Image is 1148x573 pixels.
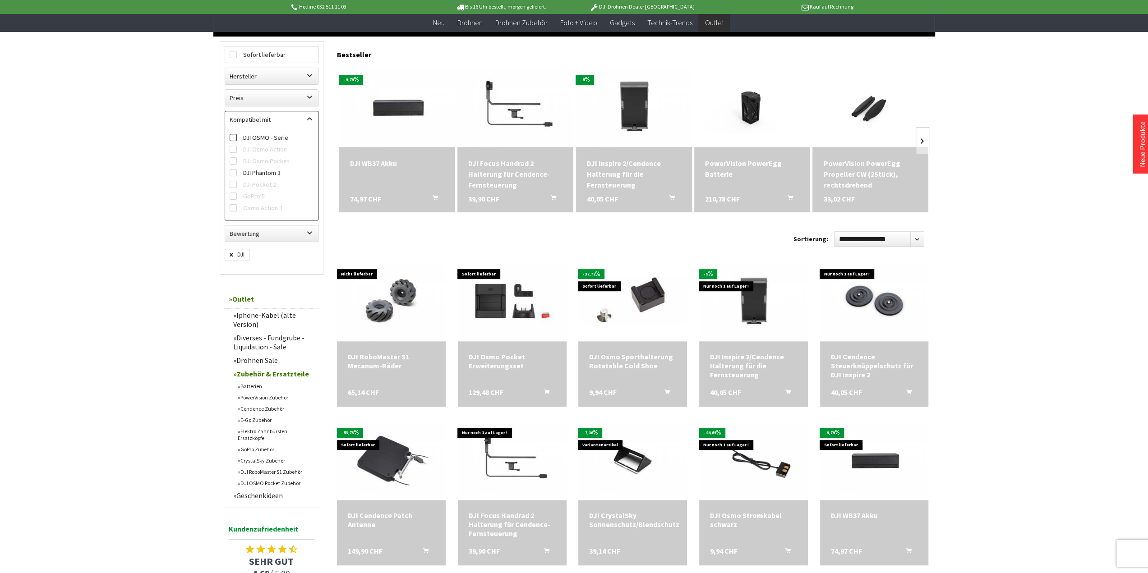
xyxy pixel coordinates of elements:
[339,68,455,145] img: DJI WB37 Akku
[587,193,618,204] span: 40,05 CHF
[699,423,808,496] img: DJI Osmo Stromkabel schwarz
[713,1,853,12] p: Kauf auf Rechnung
[572,1,712,12] p: DJI Drohnen Dealer [GEOGRAPHIC_DATA]
[225,111,318,128] label: Kompatibel mit
[603,14,641,32] a: Gadgets
[469,511,556,538] a: DJI Focus Handrad 2 Halterung für Cendence-Fernsteuerung 39,90 CHF In den Warenkorb
[469,511,556,538] div: DJI Focus Handrad 2 Halterung für Cendence-Fernsteuerung
[350,193,381,204] span: 74,97 CHF
[350,158,444,169] div: DJI WB37 Akku
[457,68,573,145] img: DJI Focus Handrad 2 Halterung für Cendence-Fernsteuerung
[895,546,917,558] button: In den Warenkorb
[609,18,634,27] span: Gadgets
[699,265,808,337] img: DJI Inspire 2/Cendence Halterung für die Fernsteuerung
[820,423,929,496] img: DJI WB37 Akku
[533,546,555,558] button: In den Warenkorb
[820,265,929,337] img: DJI Cendence Steuerknüppelschutz für DJI Inspire 2
[589,388,617,397] span: 9,94 CHF
[229,308,319,331] a: Iphone-Kabel (alte Version)
[224,555,319,568] span: SEHR GUT
[233,403,319,414] a: Cendence Zubehör
[823,158,917,190] a: PowerVision PowerEgg Propeller CW (2Stück), rechtsdrehend 33,02 CHF
[427,14,451,32] a: Neu
[230,190,314,202] label: GoPro 5
[468,193,499,204] span: 39,90 CHF
[348,388,379,397] span: 65,14 CHF
[233,444,319,455] a: GoPro Zubehör
[589,511,676,529] div: DJI CrystalSky Sonnenschutz/Blendschutz
[469,388,503,397] span: 129,48 CHF
[230,167,314,179] label: DJI Phantom 3
[710,546,738,555] span: 9,94 CHF
[812,78,928,135] img: PowerVision PowerEgg Propeller CW (2Stück), rechtsdrehend
[654,388,675,399] button: In den Warenkorb
[348,511,435,529] a: DJI Cendence Patch Antenne 149,90 CHF In den Warenkorb
[831,388,862,397] span: 40,05 CHF
[350,158,444,169] a: DJI WB37 Akku 74,97 CHF In den Warenkorb
[290,1,430,12] p: Hotline 032 511 11 03
[647,18,692,27] span: Technik-Trends
[229,489,319,502] a: Geschenkideen
[495,18,548,27] span: Drohnen Zubehör
[229,331,319,353] a: Diverses - Fundgrube - Liquidation - Sale
[233,455,319,466] a: CrystalSky Zubehör
[433,18,445,27] span: Neu
[469,546,500,555] span: 39,90 CHF
[230,179,314,190] label: DJI Pocket 2
[469,352,556,370] div: DJI Osmo Pocket Erweiterungsset
[694,79,810,134] img: PowerVision PowerEgg Batterie
[233,426,319,444] a: Elektro Zahnbürsten Ersatzköpfe
[337,423,446,496] img: DJI Cendence Patch Antenne
[710,511,797,529] div: DJI Osmo Stromkabel schwarz
[589,546,620,555] span: 39,14 CHF
[233,392,319,403] a: PowerVision Zubehör
[468,158,562,190] a: DJI Focus Handrad 2 Halterung für Cendence-Fernsteuerung 39,90 CHF In den Warenkorb
[589,352,676,370] a: DJI Osmo Sporthalterung Rotatable Cold Shoe 9,94 CHF In den Warenkorb
[1138,121,1147,167] a: Neue Produkte
[554,14,603,32] a: Foto + Video
[578,423,687,496] img: DJI CrystalSky Sonnenschutz/Blendschutz
[233,466,319,477] a: DJI RoboMaster S1 Zubehör
[831,352,918,379] div: DJI Cendence Steuerknüppelschutz für DJI Inspire 2
[793,232,828,246] label: Sortierung:
[823,193,854,204] span: 33,02 CHF
[225,90,318,106] label: Preis
[533,388,555,399] button: In den Warenkorb
[710,352,797,379] a: DJI Inspire 2/Cendence Halterung für die Fernsteuerung 40,05 CHF In den Warenkorb
[233,380,319,392] a: Batterien
[587,158,681,190] a: DJI Inspire 2/Cendence Halterung für die Fernsteuerung 40,05 CHF In den Warenkorb
[705,158,799,179] div: PowerVision PowerEgg Batterie
[229,523,314,540] span: Kundenzufriedenheit
[777,193,798,205] button: In den Warenkorb
[431,1,572,12] p: Bis 16 Uhr bestellt, morgen geliefert.
[230,155,314,167] label: DJI Osmo Pocket
[831,546,862,555] span: 74,97 CHF
[337,41,929,64] div: Bestseller
[587,158,681,190] div: DJI Inspire 2/Cendence Halterung für die Fernsteuerung
[233,414,319,426] a: E-Go Zubehör
[224,290,319,308] a: Outlet
[659,193,680,205] button: In den Warenkorb
[458,423,567,496] img: DJI Focus Handrad 2 Halterung für Cendence-Fernsteuerung
[469,352,556,370] a: DJI Osmo Pocket Erweiterungsset 129,48 CHF In den Warenkorb
[489,14,554,32] a: Drohnen Zubehör
[225,249,249,261] span: DJI
[348,352,435,370] a: DJI RoboMaster S1 Mecanum-Räder 65,14 CHF
[831,511,918,520] a: DJI WB37 Akku 74,97 CHF In den Warenkorb
[895,388,917,399] button: In den Warenkorb
[225,68,318,84] label: Hersteller
[229,367,319,380] a: Zubehör & Ersatzteile
[775,546,796,558] button: In den Warenkorb
[540,193,562,205] button: In den Warenkorb
[230,143,314,155] label: DJI Osmo Action
[229,353,319,367] a: Drohnen Sale
[775,388,796,399] button: In den Warenkorb
[710,352,797,379] div: DJI Inspire 2/Cendence Halterung für die Fernsteuerung
[348,511,435,529] div: DJI Cendence Patch Antenne
[233,477,319,489] a: DJI OSMO Pocket Zubehör
[337,265,446,337] img: DJI RoboMaster S1 Mecanum-Räder
[831,352,918,379] a: DJI Cendence Steuerknüppelschutz für DJI Inspire 2 40,05 CHF In den Warenkorb
[225,225,318,242] label: Bewertung
[705,193,740,204] span: 210,78 CHF
[225,46,318,63] label: Sofort lieferbar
